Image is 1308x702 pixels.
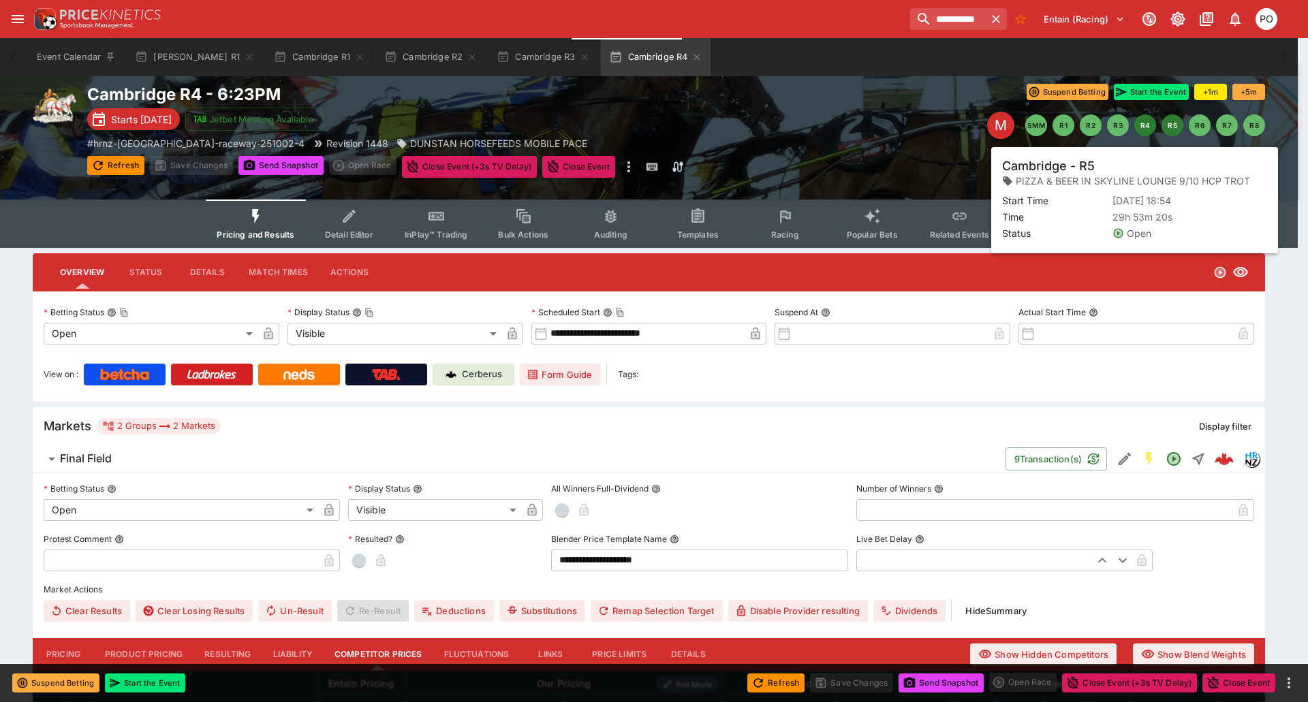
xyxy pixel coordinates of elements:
div: split button [989,673,1057,692]
img: TabNZ [372,369,401,380]
button: Send Snapshot [899,673,984,692]
p: Resulted? [348,533,392,545]
button: Product Pricing [94,638,193,671]
p: Override [1153,160,1187,174]
button: Pricing [33,638,94,671]
button: +1m [1194,84,1227,100]
button: Event Calendar [29,38,124,76]
button: SMM [1025,114,1047,136]
button: Suspend Betting [12,673,99,692]
span: Bulk Actions [498,229,548,240]
p: Betting Status [44,483,104,494]
button: Documentation [1194,7,1219,31]
p: Overtype [1088,160,1125,174]
button: R2 [1080,114,1102,136]
button: Overview [49,256,115,289]
button: Jetbet Meeting Available [185,108,323,131]
button: R6 [1189,114,1211,136]
p: Starts [DATE] [111,112,172,127]
button: +5m [1232,84,1265,100]
label: Tags: [618,364,638,385]
button: Notifications [1223,7,1247,31]
button: Cambridge R2 [376,38,486,76]
button: Suspend Betting [1027,84,1108,100]
button: Match Times [238,256,319,289]
p: Display Status [287,306,349,318]
img: PriceKinetics Logo [30,5,57,33]
button: Dividends [873,600,946,622]
button: Details [176,256,238,289]
div: DUNSTAN HORSEFEEDS MOBILE PACE [396,136,587,150]
p: DUNSTAN HORSEFEEDS MOBILE PACE [410,136,587,150]
button: Straight [1186,447,1211,471]
button: Open [1162,447,1186,471]
button: Connected to PK [1137,7,1162,31]
button: Send Snapshot [238,156,324,175]
button: open drawer [5,7,30,31]
button: Refresh [87,156,144,175]
button: Philip OConnor [1251,4,1281,34]
p: Display Status [348,483,410,494]
button: Toggle light/dark mode [1166,7,1190,31]
button: more [1281,675,1297,691]
div: Event type filters [206,200,1091,248]
span: System Controls [1014,229,1080,240]
button: Copy To Clipboard [364,308,374,317]
button: Show Hidden Competitors [970,643,1117,665]
p: Suspend At [775,306,818,318]
p: Cerberus [462,368,502,381]
img: Sportsbook Management [60,22,134,29]
button: Cambridge R3 [488,38,598,76]
p: Scheduled Start [531,306,600,318]
h5: Markets [44,418,91,434]
svg: Open [1166,451,1182,467]
button: HideSummary [957,600,1035,622]
div: Philip OConnor [1256,8,1277,30]
p: All Winners Full-Dividend [551,483,649,494]
button: Competitor Prices [324,638,433,671]
p: Live Bet Delay [856,533,912,545]
h2: Copy To Clipboard [87,84,676,105]
button: Resulting [193,638,262,671]
p: Betting Status [44,306,104,318]
nav: pagination navigation [1025,114,1265,136]
div: 2 Groups 2 Markets [102,418,215,434]
p: Revision 1448 [326,136,388,150]
span: Templates [677,229,719,240]
button: Clear Results [44,600,130,622]
div: split button [329,156,396,175]
button: Actions [319,256,380,289]
button: R3 [1107,114,1129,136]
p: Auto-Save [1216,160,1259,174]
button: Select Tenant [1035,8,1133,30]
p: Blender Price Template Name [551,533,667,545]
button: R4 [1134,114,1156,136]
button: Start the Event [105,673,185,692]
span: Pricing and Results [217,229,294,240]
a: e682d1f0-8e7e-44d9-a386-5191dd140e5b [1211,445,1238,473]
button: Details [657,638,719,671]
button: Close Event (+3s TV Delay) [402,156,537,178]
span: InPlay™ Trading [405,229,467,240]
label: View on : [44,364,78,385]
svg: Visible [1232,264,1249,281]
img: logo-cerberus--red.svg [1215,449,1234,468]
img: Neds [283,369,314,380]
button: Copy To Clipboard [119,308,129,317]
img: jetbet-logo.svg [193,112,206,126]
button: Remap Selection Target [591,600,723,622]
div: Visible [348,499,521,521]
button: SGM Enabled [1137,447,1162,471]
button: No Bookmarks [1010,8,1031,30]
button: Edit Detail [1112,447,1137,471]
button: Disable Provider resulting [728,600,868,622]
div: Edit Meeting [987,112,1014,139]
img: Betcha [100,369,149,380]
button: Cambridge R1 [266,38,373,76]
button: R5 [1162,114,1183,136]
button: Un-Result [258,600,331,622]
p: Number of Winners [856,483,931,494]
span: Detail Editor [325,229,373,240]
button: Status [115,256,176,289]
button: Cambridge R4 [601,38,711,76]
